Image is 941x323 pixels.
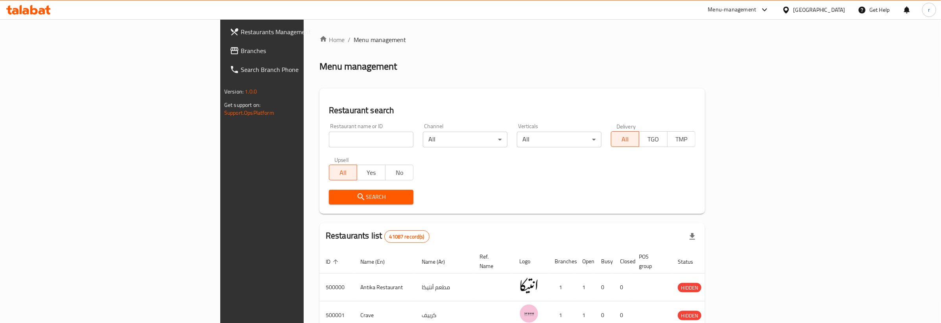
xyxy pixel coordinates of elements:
td: 0 [595,273,614,301]
h2: Restaurants list [326,230,430,243]
span: Name (Ar) [422,257,455,266]
nav: breadcrumb [319,35,705,44]
td: Antika Restaurant [354,273,415,301]
a: Restaurants Management [223,22,377,41]
span: Get support on: [224,100,260,110]
span: Yes [360,167,382,178]
button: No [385,165,413,180]
div: All [423,132,507,147]
span: Search [335,192,407,202]
h2: Restaurant search [329,105,696,116]
div: All [517,132,602,147]
button: All [611,131,639,147]
span: Name (En) [360,257,395,266]
a: Search Branch Phone [223,60,377,79]
span: 1.0.0 [245,86,257,97]
span: HIDDEN [678,283,701,292]
span: Search Branch Phone [241,65,371,74]
span: Menu management [354,35,406,44]
span: All [332,167,354,178]
span: Restaurants Management [241,27,371,37]
div: Total records count [384,230,430,243]
th: Closed [614,250,633,273]
th: Open [576,250,595,273]
span: ID [326,257,341,266]
span: r [928,6,930,14]
div: HIDDEN [678,283,701,292]
button: TGO [639,131,667,147]
div: HIDDEN [678,311,701,320]
td: 1 [576,273,595,301]
button: All [329,165,357,180]
img: Antika Restaurant [519,276,539,295]
span: Ref. Name [480,252,504,271]
span: TGO [642,134,664,145]
a: Branches [223,41,377,60]
th: Branches [548,250,576,273]
th: Busy [595,250,614,273]
td: 1 [548,273,576,301]
a: Support.OpsPlatform [224,108,274,118]
td: 0 [614,273,633,301]
div: Export file [683,227,702,246]
label: Delivery [616,123,636,129]
span: TMP [671,134,692,145]
span: HIDDEN [678,311,701,320]
div: Menu-management [708,5,756,15]
th: Logo [513,250,548,273]
div: [GEOGRAPHIC_DATA] [793,6,845,14]
span: No [389,167,410,178]
td: مطعم أنتيكا [415,273,473,301]
button: TMP [667,131,696,147]
label: Upsell [334,157,349,162]
span: Branches [241,46,371,55]
button: Search [329,190,413,204]
button: Yes [357,165,385,180]
span: POS group [639,252,662,271]
span: Version: [224,86,244,97]
span: All [614,134,636,145]
span: Status [678,257,703,266]
input: Search for restaurant name or ID.. [329,132,413,147]
span: 41087 record(s) [385,233,429,240]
